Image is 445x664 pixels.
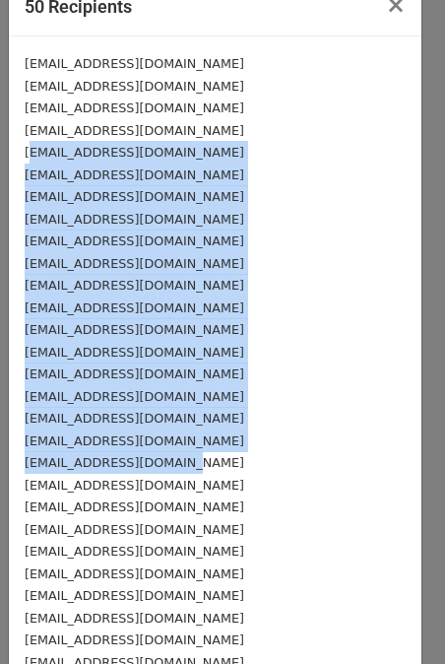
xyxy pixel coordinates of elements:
small: [EMAIL_ADDRESS][DOMAIN_NAME] [25,123,244,138]
small: [EMAIL_ADDRESS][DOMAIN_NAME] [25,345,244,360]
small: [EMAIL_ADDRESS][DOMAIN_NAME] [25,611,244,626]
small: [EMAIL_ADDRESS][DOMAIN_NAME] [25,56,244,71]
small: [EMAIL_ADDRESS][DOMAIN_NAME] [25,167,244,182]
small: [EMAIL_ADDRESS][DOMAIN_NAME] [25,233,244,248]
small: [EMAIL_ADDRESS][DOMAIN_NAME] [25,588,244,603]
small: [EMAIL_ADDRESS][DOMAIN_NAME] [25,145,244,160]
small: [EMAIL_ADDRESS][DOMAIN_NAME] [25,79,244,94]
small: [EMAIL_ADDRESS][DOMAIN_NAME] [25,278,244,293]
small: [EMAIL_ADDRESS][DOMAIN_NAME] [25,212,244,227]
small: [EMAIL_ADDRESS][DOMAIN_NAME] [25,522,244,537]
small: [EMAIL_ADDRESS][DOMAIN_NAME] [25,433,244,448]
small: [EMAIL_ADDRESS][DOMAIN_NAME] [25,499,244,514]
small: [EMAIL_ADDRESS][DOMAIN_NAME] [25,256,244,271]
small: [EMAIL_ADDRESS][DOMAIN_NAME] [25,366,244,381]
small: [EMAIL_ADDRESS][DOMAIN_NAME] [25,455,244,470]
small: [EMAIL_ADDRESS][DOMAIN_NAME] [25,478,244,493]
iframe: Chat Widget [347,569,445,664]
small: [EMAIL_ADDRESS][DOMAIN_NAME] [25,322,244,337]
small: [EMAIL_ADDRESS][DOMAIN_NAME] [25,566,244,581]
small: [EMAIL_ADDRESS][DOMAIN_NAME] [25,544,244,559]
small: [EMAIL_ADDRESS][DOMAIN_NAME] [25,389,244,404]
small: [EMAIL_ADDRESS][DOMAIN_NAME] [25,632,244,647]
small: [EMAIL_ADDRESS][DOMAIN_NAME] [25,100,244,115]
small: [EMAIL_ADDRESS][DOMAIN_NAME] [25,300,244,315]
small: [EMAIL_ADDRESS][DOMAIN_NAME] [25,189,244,204]
small: [EMAIL_ADDRESS][DOMAIN_NAME] [25,411,244,426]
